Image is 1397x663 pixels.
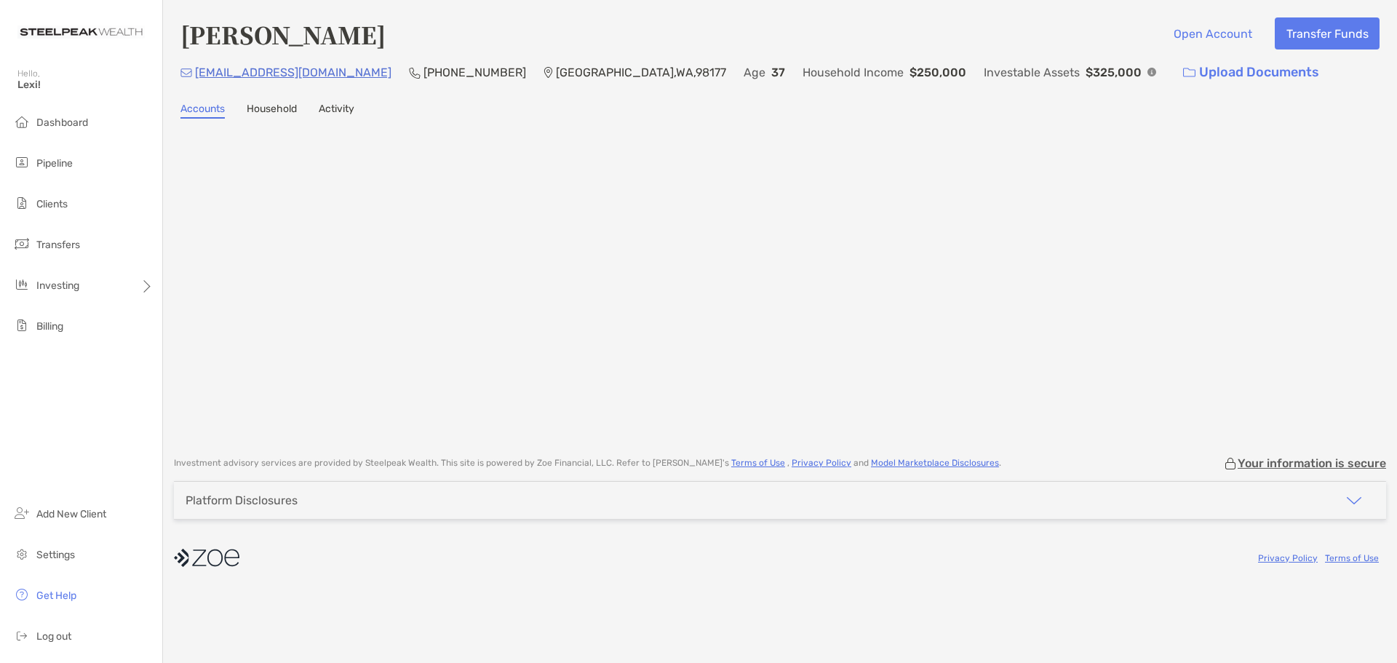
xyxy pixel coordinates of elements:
[1325,553,1379,563] a: Terms of Use
[409,67,421,79] img: Phone Icon
[1162,17,1263,49] button: Open Account
[36,589,76,602] span: Get Help
[36,508,106,520] span: Add New Client
[36,320,63,333] span: Billing
[1086,63,1142,82] p: $325,000
[180,103,225,119] a: Accounts
[13,504,31,522] img: add_new_client icon
[13,194,31,212] img: clients icon
[984,63,1080,82] p: Investable Assets
[771,63,785,82] p: 37
[36,279,79,292] span: Investing
[544,67,553,79] img: Location Icon
[36,116,88,129] span: Dashboard
[319,103,354,119] a: Activity
[1174,57,1329,88] a: Upload Documents
[180,17,386,51] h4: [PERSON_NAME]
[13,627,31,644] img: logout icon
[13,276,31,293] img: investing icon
[1238,456,1386,470] p: Your information is secure
[195,63,391,82] p: [EMAIL_ADDRESS][DOMAIN_NAME]
[36,549,75,561] span: Settings
[247,103,297,119] a: Household
[13,154,31,171] img: pipeline icon
[17,6,145,58] img: Zoe Logo
[910,63,966,82] p: $250,000
[36,198,68,210] span: Clients
[1275,17,1380,49] button: Transfer Funds
[13,113,31,130] img: dashboard icon
[13,586,31,603] img: get-help icon
[13,545,31,563] img: settings icon
[423,63,526,82] p: [PHONE_NUMBER]
[13,317,31,334] img: billing icon
[792,458,851,468] a: Privacy Policy
[1147,68,1156,76] img: Info Icon
[871,458,999,468] a: Model Marketplace Disclosures
[803,63,904,82] p: Household Income
[36,630,71,643] span: Log out
[731,458,785,468] a: Terms of Use
[36,239,80,251] span: Transfers
[556,63,726,82] p: [GEOGRAPHIC_DATA] , WA , 98177
[1345,492,1363,509] img: icon arrow
[180,68,192,77] img: Email Icon
[744,63,765,82] p: Age
[13,235,31,253] img: transfers icon
[36,157,73,170] span: Pipeline
[1183,68,1195,78] img: button icon
[174,541,239,574] img: company logo
[174,458,1001,469] p: Investment advisory services are provided by Steelpeak Wealth . This site is powered by Zoe Finan...
[1258,553,1318,563] a: Privacy Policy
[186,493,298,507] div: Platform Disclosures
[17,79,154,91] span: Lexi!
